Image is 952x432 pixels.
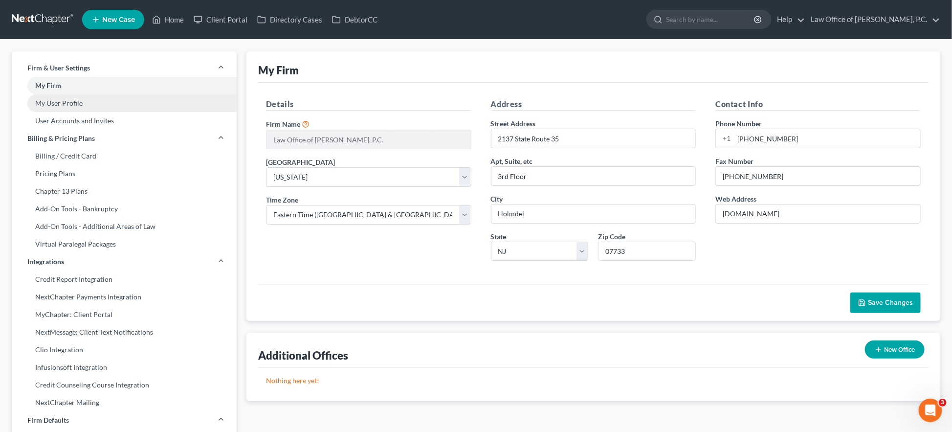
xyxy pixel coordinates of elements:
a: Help [772,11,805,28]
a: Add-On Tools - Additional Areas of Law [12,218,237,235]
a: MyChapter: Client Portal [12,306,237,323]
h5: Address [491,98,696,111]
p: Nothing here yet! [266,376,921,386]
a: NextChapter Payments Integration [12,288,237,306]
label: State [491,231,507,242]
label: [GEOGRAPHIC_DATA] [266,157,335,167]
div: My Firm [258,63,299,77]
input: (optional) [491,167,696,185]
a: Infusionsoft Integration [12,359,237,376]
a: Virtual Paralegal Packages [12,235,237,253]
a: Clio Integration [12,341,237,359]
a: NextMessage: Client Text Notifications [12,323,237,341]
label: City [491,194,503,204]
input: Search by name... [666,10,755,28]
span: Firm & User Settings [27,63,90,73]
a: User Accounts and Invites [12,112,237,130]
input: Enter phone... [734,129,920,148]
input: Enter web address.... [716,205,920,223]
a: Directory Cases [252,11,327,28]
div: Additional Offices [258,348,348,363]
a: Billing & Pricing Plans [12,130,237,147]
label: Web Address [715,194,756,204]
a: Firm Defaults [12,411,237,429]
a: Client Portal [189,11,252,28]
span: Integrations [27,257,64,267]
a: DebtorCC [327,11,382,28]
h5: Details [266,98,471,111]
a: My Firm [12,77,237,94]
input: Enter address... [491,129,696,148]
a: Billing / Credit Card [12,147,237,165]
a: Chapter 13 Plans [12,182,237,200]
a: Add-On Tools - Bankruptcy [12,200,237,218]
a: Credit Report Integration [12,271,237,288]
span: 3 [939,399,947,407]
a: Firm & User Settings [12,59,237,77]
span: Firm Defaults [27,415,69,425]
span: New Case [102,16,135,23]
a: Credit Counseling Course Integration [12,376,237,394]
iframe: Intercom live chat [919,399,942,422]
label: Time Zone [266,195,298,205]
a: My User Profile [12,94,237,112]
label: Phone Number [715,118,762,129]
label: Street Address [491,118,536,129]
label: Apt, Suite, etc [491,156,533,166]
span: Save Changes [868,298,913,307]
a: NextChapter Mailing [12,394,237,411]
input: Enter name... [266,130,471,149]
a: Law Office of [PERSON_NAME], P.C. [806,11,940,28]
span: Firm Name [266,120,300,128]
a: Home [147,11,189,28]
label: Zip Code [598,231,625,242]
div: +1 [716,129,734,148]
a: Integrations [12,253,237,271]
label: Fax Number [715,156,753,166]
input: Enter city... [491,205,696,223]
button: Save Changes [850,293,921,313]
button: New Office [865,341,925,359]
span: Billing & Pricing Plans [27,134,95,143]
a: Pricing Plans [12,165,237,182]
input: XXXXX [598,242,696,261]
h5: Contact Info [715,98,921,111]
input: Enter fax... [716,167,920,185]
